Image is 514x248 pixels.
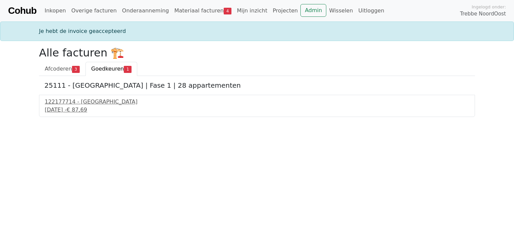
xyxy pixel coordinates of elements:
[300,4,326,17] a: Admin
[270,4,301,17] a: Projecten
[472,4,506,10] span: Ingelogd onder:
[91,66,124,72] span: Goedkeuren
[67,107,87,113] span: € 87,69
[45,98,469,114] a: 122177714 - [GEOGRAPHIC_DATA][DATE] -€ 87,69
[8,3,36,19] a: Cohub
[72,66,80,73] span: 3
[85,62,137,76] a: Goedkeuren1
[35,27,479,35] div: Je hebt de invoice geaccepteerd
[172,4,234,17] a: Materiaal facturen4
[39,46,475,59] h2: Alle facturen 🏗️
[42,4,68,17] a: Inkopen
[44,81,470,89] h5: 25111 - [GEOGRAPHIC_DATA] | Fase 1 | 28 appartementen
[45,106,469,114] div: [DATE] -
[69,4,119,17] a: Overige facturen
[460,10,506,18] span: Trebbe NoordOost
[234,4,270,17] a: Mijn inzicht
[124,66,132,73] span: 1
[224,8,231,14] span: 4
[119,4,172,17] a: Onderaanneming
[45,98,469,106] div: 122177714 - [GEOGRAPHIC_DATA]
[326,4,356,17] a: Wisselen
[356,4,387,17] a: Uitloggen
[45,66,72,72] span: Afcoderen
[39,62,85,76] a: Afcoderen3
